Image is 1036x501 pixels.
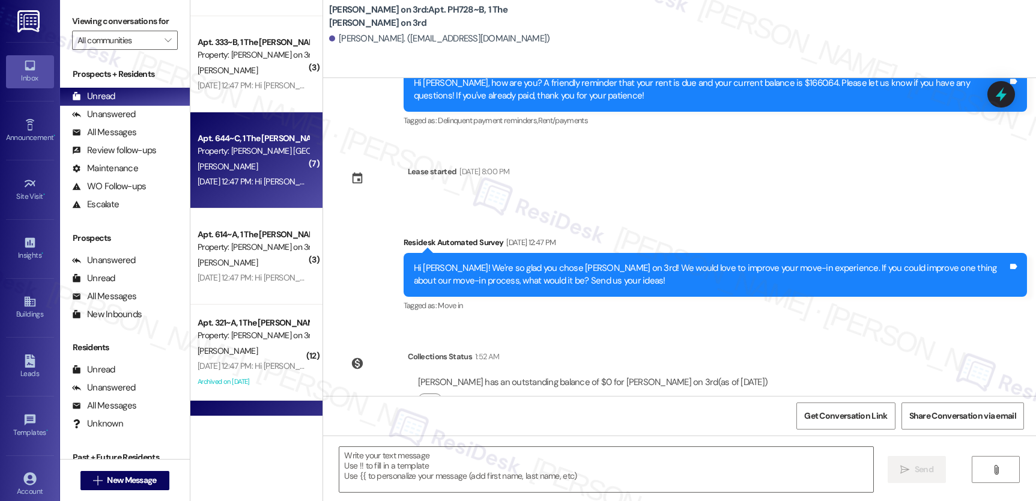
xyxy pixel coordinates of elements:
div: Apt. 321~A, 1 The [PERSON_NAME] on 3rd [198,317,309,329]
i:  [165,35,171,45]
span: New Message [107,474,156,487]
div: [DATE] 12:47 PM: Hi [PERSON_NAME]! We're so glad you chose [PERSON_NAME] Louisville! We would lov... [198,176,1031,187]
div: [DATE] 12:47 PM [503,236,556,249]
span: Move in [438,300,462,311]
div: New Inbounds [72,308,142,321]
i:  [992,465,1001,475]
div: Property: [PERSON_NAME] on 3rd [198,49,309,61]
a: Account [6,469,54,501]
div: Unknown [72,417,123,430]
div: All Messages [72,290,136,303]
div: Unanswered [72,108,136,121]
span: Delinquent payment reminders , [438,115,538,126]
a: Templates • [6,410,54,442]
div: [PERSON_NAME] has an outstanding balance of $0 for [PERSON_NAME] on 3rd (as of [DATE]) [418,376,768,389]
input: All communities [77,31,159,50]
div: Tagged as: [404,112,1027,129]
button: Get Conversation Link [796,402,895,430]
div: Residents [60,341,190,354]
a: Buildings [6,291,54,324]
div: [DATE] 12:47 PM: Hi [PERSON_NAME]! We're so glad you chose [PERSON_NAME] on 3rd! We would love to... [198,272,1023,283]
div: Unanswered [72,381,136,394]
div: Collections Status [408,350,472,363]
span: • [53,132,55,140]
span: • [46,427,48,435]
div: Past + Future Residents [60,451,190,464]
span: [PERSON_NAME] [198,257,258,268]
i:  [900,465,909,475]
span: Share Conversation via email [909,410,1016,422]
span: [PERSON_NAME] [198,345,258,356]
div: Unread [72,272,115,285]
div: All Messages [72,126,136,139]
span: • [43,190,45,199]
b: [PERSON_NAME] on 3rd: Apt. PH728~B, 1 The [PERSON_NAME] on 3rd [329,4,569,29]
div: 1:52 AM [472,350,499,363]
div: [DATE] 12:47 PM: Hi [PERSON_NAME]! We're so glad you chose [PERSON_NAME] on 3rd! We would love to... [198,80,1023,91]
div: Property: [PERSON_NAME] on 3rd [198,329,309,342]
div: Hi [PERSON_NAME]! We're so glad you chose [PERSON_NAME] on 3rd! We would love to improve your mov... [414,262,1008,288]
label: Viewing conversations for [72,12,178,31]
div: Property: [PERSON_NAME] on 3rd [198,241,309,254]
label: Click to show details [447,393,518,406]
div: Unread [72,90,115,103]
div: Apt. 333~B, 1 The [PERSON_NAME] on 3rd [198,36,309,49]
div: All Messages [72,399,136,412]
button: New Message [80,471,169,490]
span: [PERSON_NAME] [198,161,258,172]
div: [PERSON_NAME]. ([EMAIL_ADDRESS][DOMAIN_NAME]) [329,32,550,45]
div: Escalate [72,198,119,211]
div: WO Follow-ups [72,180,146,193]
div: Tagged as: [404,297,1027,314]
div: Unread [72,363,115,376]
div: Hi [PERSON_NAME], how are you? A friendly reminder that your rent is due and your current balance... [414,77,1008,103]
div: Maintenance [72,162,138,175]
div: Review follow-ups [72,144,156,157]
span: Rent/payments [538,115,589,126]
img: ResiDesk Logo [17,10,42,32]
div: Prospects + Residents [60,68,190,80]
div: Residesk Automated Survey [404,236,1027,253]
a: Insights • [6,232,54,265]
span: Send [915,463,933,476]
div: Unanswered [72,254,136,267]
span: [PERSON_NAME] [198,65,258,76]
div: [DATE] 8:00 PM [456,165,509,178]
button: Send [888,456,946,483]
div: [DATE] 12:47 PM: Hi [PERSON_NAME]! We're so glad you chose [PERSON_NAME] on 3rd! We would love to... [198,360,1023,371]
div: Prospects [60,232,190,244]
div: Apt. 614~A, 1 The [PERSON_NAME] on 3rd [198,228,309,241]
button: Share Conversation via email [901,402,1024,430]
a: Leads [6,351,54,383]
div: Apt. 644~C, 1 The [PERSON_NAME] Louisville [198,132,309,145]
a: Inbox [6,55,54,88]
span: • [41,249,43,258]
a: Site Visit • [6,174,54,206]
div: Archived on [DATE] [196,374,310,389]
i:  [93,476,102,485]
div: Lease started [408,165,457,178]
span: Get Conversation Link [804,410,887,422]
div: Property: [PERSON_NAME] [GEOGRAPHIC_DATA] [198,145,309,157]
